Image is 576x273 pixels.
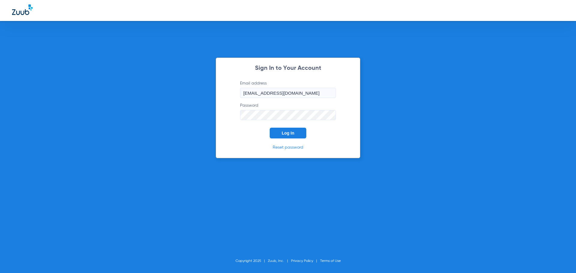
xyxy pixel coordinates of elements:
[320,259,341,263] a: Terms of Use
[282,131,294,135] span: Log In
[240,80,336,98] label: Email address
[12,4,33,15] img: Zuub Logo
[231,65,345,71] h2: Sign In to Your Account
[273,145,303,150] a: Reset password
[240,102,336,120] label: Password
[235,258,268,264] li: Copyright 2025
[268,258,291,264] li: Zuub, Inc.
[291,259,313,263] a: Privacy Policy
[270,128,306,138] button: Log In
[240,110,336,120] input: Password
[240,88,336,98] input: Email address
